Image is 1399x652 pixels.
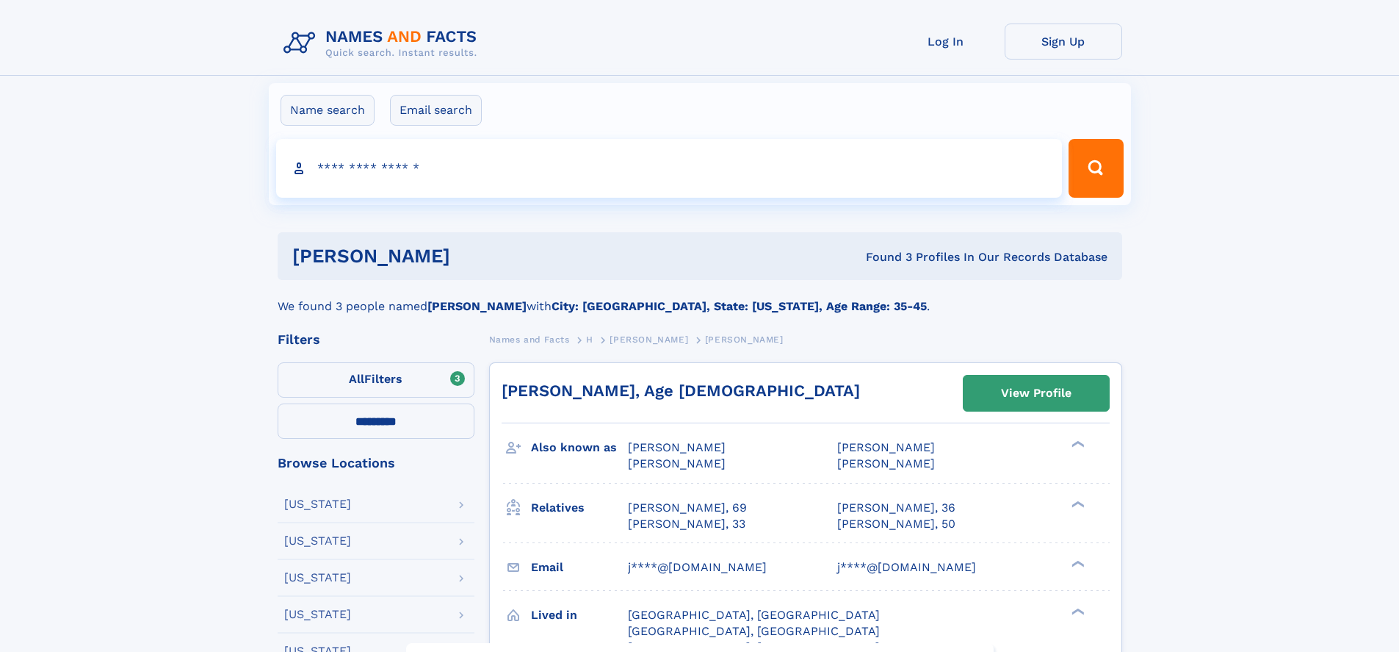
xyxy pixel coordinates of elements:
[1068,606,1085,616] div: ❯
[658,249,1107,265] div: Found 3 Profiles In Our Records Database
[1069,139,1123,198] button: Search Button
[837,516,955,532] a: [PERSON_NAME], 50
[837,440,935,454] span: [PERSON_NAME]
[837,500,955,516] a: [PERSON_NAME], 36
[964,376,1109,411] a: View Profile
[1068,499,1085,509] div: ❯
[531,555,628,580] h3: Email
[278,362,474,398] label: Filters
[278,24,489,63] img: Logo Names and Facts
[1068,559,1085,568] div: ❯
[1005,24,1122,60] a: Sign Up
[278,456,474,470] div: Browse Locations
[284,572,351,584] div: [US_STATE]
[390,95,482,126] label: Email search
[610,334,688,345] span: [PERSON_NAME]
[278,280,1122,315] div: We found 3 people named with .
[586,330,593,348] a: H
[552,299,927,313] b: City: [GEOGRAPHIC_DATA], State: [US_STATE], Age Range: 35-45
[586,334,593,345] span: H
[628,608,880,622] span: [GEOGRAPHIC_DATA], [GEOGRAPHIC_DATA]
[531,603,628,628] h3: Lived in
[837,456,935,470] span: [PERSON_NAME]
[628,516,745,532] a: [PERSON_NAME], 33
[1001,376,1071,410] div: View Profile
[502,381,860,400] a: [PERSON_NAME], Age [DEMOGRAPHIC_DATA]
[628,440,726,454] span: [PERSON_NAME]
[531,495,628,520] h3: Relatives
[349,372,364,386] span: All
[284,498,351,510] div: [US_STATE]
[281,95,375,126] label: Name search
[628,624,880,638] span: [GEOGRAPHIC_DATA], [GEOGRAPHIC_DATA]
[292,247,658,265] h1: [PERSON_NAME]
[278,333,474,346] div: Filters
[887,24,1005,60] a: Log In
[610,330,688,348] a: [PERSON_NAME]
[628,456,726,470] span: [PERSON_NAME]
[1068,440,1085,449] div: ❯
[427,299,527,313] b: [PERSON_NAME]
[628,500,747,516] a: [PERSON_NAME], 69
[276,139,1063,198] input: search input
[284,609,351,620] div: [US_STATE]
[284,535,351,547] div: [US_STATE]
[531,435,628,460] h3: Also known as
[705,334,784,345] span: [PERSON_NAME]
[489,330,570,348] a: Names and Facts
